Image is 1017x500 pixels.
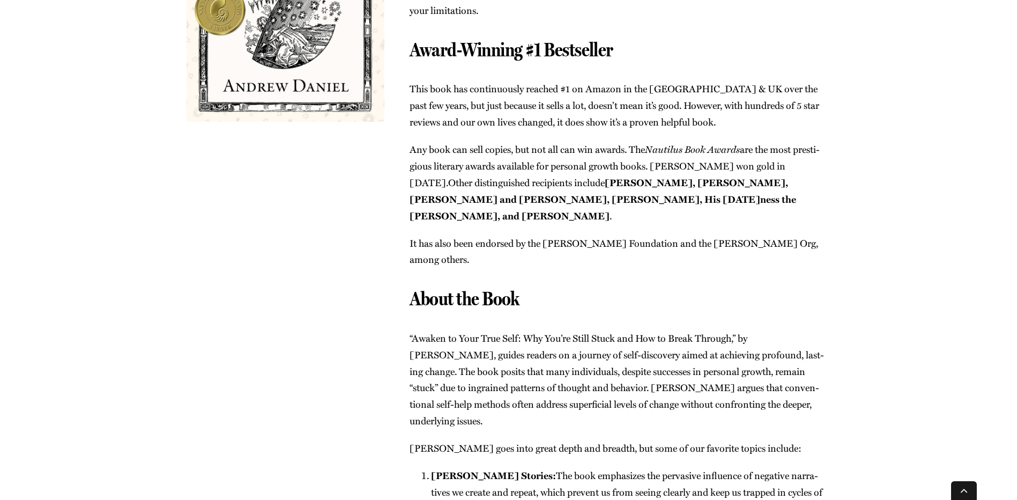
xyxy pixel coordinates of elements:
span: Oth­er dis­tin­guished recip­i­ents include [448,175,605,189]
span: Award-Winning #1 Bestseller [410,38,613,61]
p: [PERSON_NAME] goes into great depth and breadth, but some of our favorite top­ics include: [410,440,830,457]
span: . [610,209,612,223]
i: Nau­tilus Book Awards [645,142,740,156]
span: About the Book [410,287,519,310]
p: “Awak­en to Your True Self: Why You’re Still Stuck and How to Break Through,” by [PERSON_NAME], g... [410,330,830,430]
span: It has also been endorsed by the [PERSON_NAME] Foun­da­tion and the [PERSON_NAME] Org, among others. [410,236,818,267]
b: [PERSON_NAME], [PERSON_NAME], [PERSON_NAME] and [PERSON_NAME], [PERSON_NAME], His [DATE]­ness the... [410,175,796,223]
strong: [PERSON_NAME] Sto­ries: [431,468,556,482]
p: This book has con­tin­u­ous­ly reached #1 on Ama­zon in the [GEOGRAPHIC_DATA] & UK over the past ... [410,80,830,130]
p: Any book can sell copies, but not all can win awards. The are the most pres­ti­gious lit­er­ary a... [410,141,830,224]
